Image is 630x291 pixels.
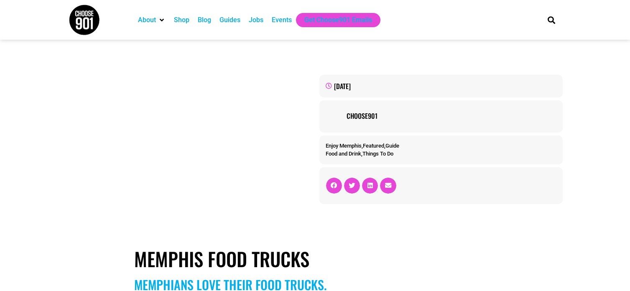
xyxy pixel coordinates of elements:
a: Featured [363,143,384,149]
a: Shop [174,15,189,25]
div: Share on email [380,178,396,194]
a: Blog [198,15,211,25]
a: Guides [219,15,240,25]
a: Guide [385,143,399,149]
a: Choose901 [347,111,557,121]
img: Picture of Choose901 [326,107,342,123]
div: Share on twitter [344,178,360,194]
time: [DATE] [334,81,351,91]
span: , , [326,143,399,149]
span: , [326,151,393,157]
a: Events [272,15,292,25]
a: Enjoy Memphis [326,143,362,149]
div: Share on facebook [326,178,342,194]
a: Get Choose901 Emails [304,15,372,25]
div: Search [545,13,559,27]
div: About [134,13,170,27]
img: Food Trucks in Court Square Downtown Memphis [67,48,311,231]
h1: Memphis Food Trucks [134,248,495,270]
a: Things To Do [362,151,393,157]
a: Jobs [249,15,263,25]
div: Share on linkedin [362,178,378,194]
a: Food and Drink [326,151,361,157]
a: About [138,15,156,25]
nav: Main nav [134,13,533,27]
